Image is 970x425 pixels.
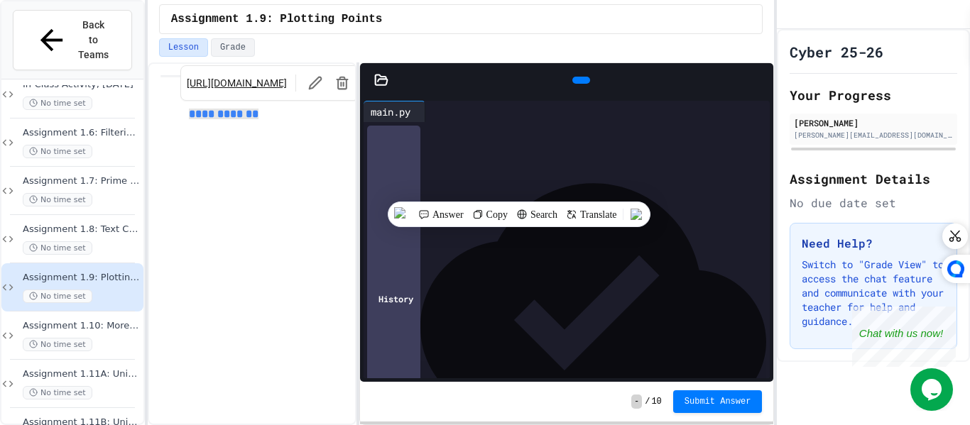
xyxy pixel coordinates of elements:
div: main.py [364,104,418,119]
h3: Need Help? [802,235,945,252]
span: Assignment 1.9: Plotting Points [171,11,383,28]
button: Lesson [159,38,208,57]
span: Assignment 1.8: Text Compression [23,223,141,236]
a: [URL][DOMAIN_NAME] [187,76,287,90]
button: Grade [211,38,255,57]
span: Submit Answer [685,396,751,407]
span: No time set [23,145,92,158]
h2: Your Progress [790,85,957,105]
span: No time set [23,289,92,303]
span: No time set [23,241,92,255]
h1: Cyber 25-26 [790,42,883,62]
iframe: chat widget [852,307,956,367]
span: Back to Teams [77,18,110,62]
span: No time set [23,338,92,351]
div: [PERSON_NAME] [794,116,953,129]
span: No time set [23,96,92,110]
div: [PERSON_NAME][EMAIL_ADDRESS][DOMAIN_NAME] [794,130,953,140]
span: 10 [651,396,661,407]
button: Back to Teams [13,10,132,70]
span: Assignment 1.9: Plotting Points [23,272,141,284]
span: - [631,394,642,409]
div: main.py [364,101,425,122]
span: Assignment 1.11A: Unique Words Counter A [23,368,141,380]
h2: Assignment Details [790,169,957,189]
span: No time set [23,386,92,399]
span: Assignment 1.7: Prime factorization [23,175,141,187]
span: Assignment 1.6: Filtering IP Addresses [23,127,141,139]
span: / [645,396,650,407]
iframe: chat widget [910,368,956,411]
p: Switch to "Grade View" to access the chat feature and communicate with your teacher for help and ... [802,258,945,329]
span: In-Class Activity, [DATE] [23,79,141,91]
span: Assignment 1.10: More IP Address Data [23,320,141,332]
span: No time set [23,193,92,206]
div: No due date set [790,194,957,211]
button: Submit Answer [673,390,763,413]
